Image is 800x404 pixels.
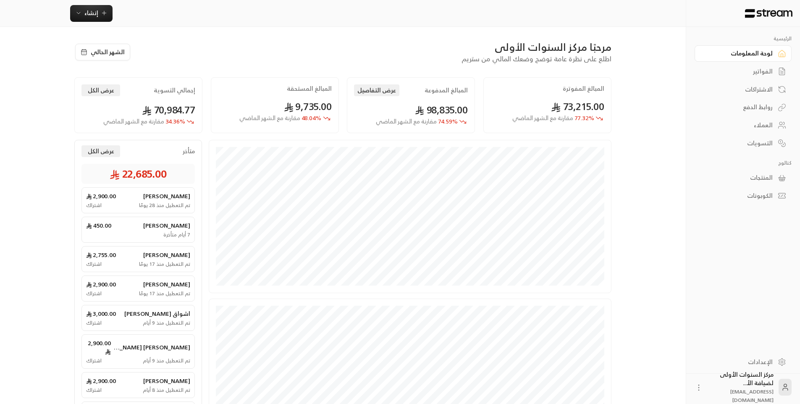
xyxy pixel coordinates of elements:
span: 7 أيام متأخرة [163,231,190,238]
a: العملاء [695,117,792,134]
a: الكوبونات [695,188,792,204]
span: تم التعطيل منذ 28 يومًا [139,202,190,209]
span: 2,900.00 [86,339,111,356]
div: مرحبًا مركز السنوات الأولى [139,40,612,54]
span: 22,685.00 [110,167,167,181]
div: مركز السنوات الأولى لضيافة الأ... [708,370,774,404]
span: تم التعطيل منذ 17 يومًا [139,290,190,297]
span: إنشاء [84,8,98,18]
p: الرئيسية [695,35,792,42]
button: عرض الكل [81,145,120,157]
span: مقارنة مع الشهر الماضي [512,113,573,123]
span: 2,900.00 [86,377,116,385]
a: التسويات [695,135,792,151]
a: اشواق [PERSON_NAME]3,000.00 تم التعطيل منذ 9 أياماشتراك [81,305,195,331]
button: إنشاء [70,5,113,22]
span: اشتراك [86,261,102,268]
div: التسويات [705,139,773,147]
div: الإعدادات [705,358,773,366]
span: 77.32 % [512,114,594,123]
span: 34.36 % [103,117,185,126]
h2: المبالغ المستحقة [287,84,332,93]
div: الاشتراكات [705,85,773,94]
span: اشتراك [86,320,102,326]
div: الكوبونات [705,192,773,200]
img: Logo [744,9,793,18]
span: [PERSON_NAME] [143,192,190,200]
a: الاشتراكات [695,81,792,97]
div: العملاء [705,121,773,129]
a: المنتجات [695,170,792,186]
span: مقارنة مع الشهر الماضي [103,116,164,126]
a: [PERSON_NAME]2,900.00 تم التعطيل منذ 8 أياماشتراك [81,372,195,398]
button: عرض الكل [81,84,120,96]
a: [PERSON_NAME]2,900.00 تم التعطيل منذ 28 يومًااشتراك [81,187,195,213]
span: مقارنة مع الشهر الماضي [239,113,300,123]
span: 70,984.77 [142,101,195,118]
span: 48.04 % [239,114,321,123]
button: الشهر الحالي [75,44,130,60]
span: 74.59 % [376,117,458,126]
span: [PERSON_NAME] [143,377,190,385]
span: مقارنة مع الشهر الماضي [376,116,437,126]
span: متأخر [183,147,195,155]
span: تم التعطيل منذ 17 يومًا [139,261,190,268]
span: [PERSON_NAME] [143,280,190,289]
button: عرض التفاصيل [354,84,399,96]
span: 2,900.00 [86,280,116,289]
a: [PERSON_NAME]2,755.00 تم التعطيل منذ 17 يومًااشتراك [81,246,195,272]
div: الفواتير [705,67,773,76]
a: لوحة المعلومات [695,45,792,62]
span: اشتراك [86,202,102,209]
span: 98,835.00 [415,101,468,118]
span: اشتراك [86,357,102,364]
span: 73,215.00 [551,98,604,115]
div: روابط الدفع [705,103,773,111]
h2: إجمالي التسوية [154,86,195,94]
a: روابط الدفع [695,99,792,115]
h2: المبالغ المدفوعة [425,86,468,94]
span: تم التعطيل منذ 9 أيام [143,320,190,326]
span: 2,900.00 [86,192,116,200]
span: اشتراك [86,387,102,394]
a: [PERSON_NAME] [PERSON_NAME]2,900.00 تم التعطيل منذ 9 أياماشتراك [81,334,195,369]
span: 3,000.00 [86,310,116,318]
p: كتالوج [695,160,792,166]
a: [PERSON_NAME]2,900.00 تم التعطيل منذ 17 يومًااشتراك [81,275,195,302]
div: المنتجات [705,173,773,182]
span: تم التعطيل منذ 8 أيام [143,387,190,394]
span: 2,755.00 [86,251,116,259]
h2: المبالغ المفوترة [563,84,604,93]
a: الإعدادات [695,354,792,370]
span: 450.00 [86,221,111,230]
a: الفواتير [695,63,792,80]
span: [PERSON_NAME] [143,221,190,230]
span: 9,735.00 [284,98,332,115]
span: اشتراك [86,290,102,297]
span: اشواق [PERSON_NAME] [124,310,190,318]
span: تم التعطيل منذ 9 أيام [143,357,190,364]
span: اطلع على نظرة عامة توضح وضعك المالي من ستريم [462,53,611,65]
div: لوحة المعلومات [705,49,773,58]
span: [PERSON_NAME] [PERSON_NAME] [111,343,190,352]
span: [PERSON_NAME] [143,251,190,259]
a: [PERSON_NAME]450.00 7 أيام متأخرة [81,217,195,243]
